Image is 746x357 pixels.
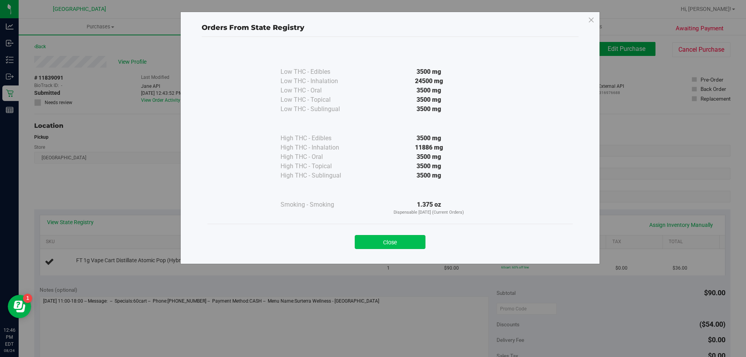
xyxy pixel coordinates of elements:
div: 3500 mg [358,104,500,114]
iframe: Resource center unread badge [23,294,32,303]
div: Low THC - Sublingual [281,104,358,114]
div: Low THC - Topical [281,95,358,104]
div: High THC - Inhalation [281,143,358,152]
p: Dispensable [DATE] (Current Orders) [358,209,500,216]
div: 3500 mg [358,152,500,162]
div: High THC - Sublingual [281,171,358,180]
div: 3500 mg [358,171,500,180]
div: High THC - Oral [281,152,358,162]
span: Orders From State Registry [202,23,304,32]
iframe: Resource center [8,295,31,318]
div: 3500 mg [358,162,500,171]
div: 3500 mg [358,134,500,143]
button: Close [355,235,425,249]
div: 3500 mg [358,67,500,77]
div: High THC - Edibles [281,134,358,143]
div: Low THC - Oral [281,86,358,95]
div: Low THC - Inhalation [281,77,358,86]
div: Smoking - Smoking [281,200,358,209]
div: Low THC - Edibles [281,67,358,77]
div: 24500 mg [358,77,500,86]
div: 3500 mg [358,95,500,104]
div: 11886 mg [358,143,500,152]
div: 1.375 oz [358,200,500,216]
div: 3500 mg [358,86,500,95]
div: High THC - Topical [281,162,358,171]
